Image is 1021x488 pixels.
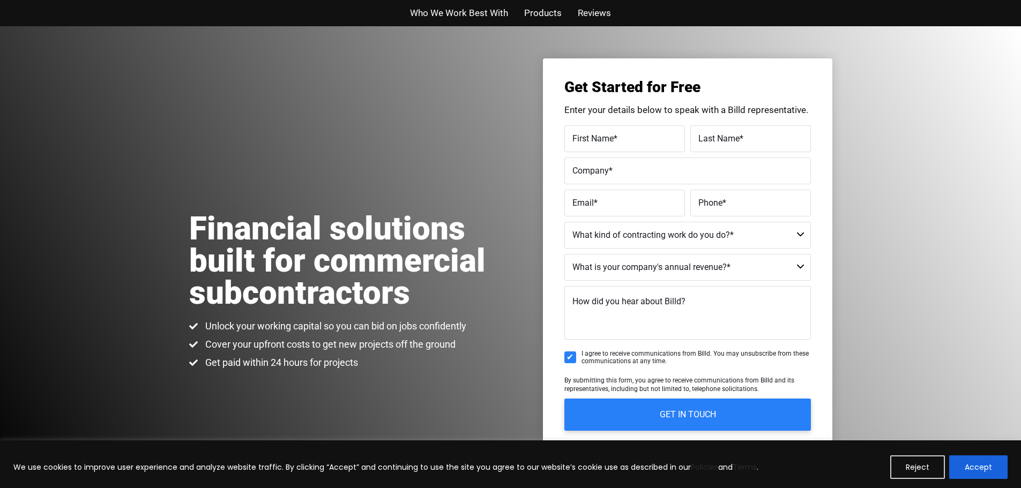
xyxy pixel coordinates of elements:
a: Terms [733,462,757,472]
span: I agree to receive communications from Billd. You may unsubscribe from these communications at an... [582,350,811,365]
span: Company [572,165,609,175]
span: Phone [698,197,722,207]
a: Who We Work Best With [410,5,508,21]
span: Get paid within 24 hours for projects [203,356,358,369]
input: I agree to receive communications from Billd. You may unsubscribe from these communications at an... [564,351,576,363]
button: Reject [890,455,945,479]
h1: Financial solutions built for commercial subcontractors [189,213,511,309]
h3: Get Started for Free [564,80,811,95]
p: We use cookies to improve user experience and analyze website traffic. By clicking “Accept” and c... [13,461,758,474]
span: First Name [572,133,614,143]
span: How did you hear about Billd? [572,296,685,306]
span: Unlock your working capital so you can bid on jobs confidently [203,320,466,333]
p: Enter your details below to speak with a Billd representative. [564,106,811,115]
span: Email [572,197,594,207]
a: Reviews [578,5,611,21]
input: GET IN TOUCH [564,399,811,431]
a: Products [524,5,562,21]
a: Policies [691,462,718,472]
span: Cover your upfront costs to get new projects off the ground [203,338,456,351]
span: By submitting this form, you agree to receive communications from Billd and its representatives, ... [564,377,794,393]
button: Accept [949,455,1008,479]
span: Last Name [698,133,740,143]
